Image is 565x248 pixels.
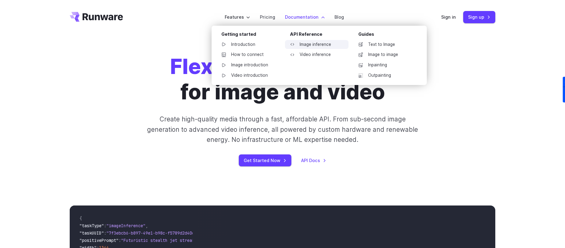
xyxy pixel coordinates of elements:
[285,50,349,59] a: Video inference
[221,31,280,40] div: Getting started
[106,223,146,228] span: "imageInference"
[216,50,280,59] a: How to connect
[353,61,417,70] a: Inpainting
[216,61,280,70] a: Image introduction
[334,13,344,20] a: Blog
[79,223,104,228] span: "taskType"
[358,31,417,40] div: Guides
[70,12,123,22] a: Go to /
[285,13,325,20] label: Documentation
[170,54,395,79] strong: Flexible generative AI
[239,154,291,166] a: Get Started Now
[285,40,349,49] a: Image inference
[353,50,417,59] a: Image to image
[441,13,456,20] a: Sign in
[79,216,82,221] span: {
[121,238,344,243] span: "Futuristic stealth jet streaking through a neon-lit cityscape with glowing purple exhaust"
[79,238,119,243] span: "positivePrompt"
[260,13,275,20] a: Pricing
[104,230,106,236] span: :
[146,114,419,145] p: Create high-quality media through a fast, affordable API. From sub-second image generation to adv...
[463,11,495,23] a: Sign up
[170,54,395,104] h1: for image and video
[216,40,280,49] a: Introduction
[146,223,148,228] span: ,
[353,71,417,80] a: Outpainting
[79,230,104,236] span: "taskUUID"
[353,40,417,49] a: Text to Image
[104,223,106,228] span: :
[225,13,250,20] label: Features
[290,31,349,40] div: API Reference
[216,71,280,80] a: Video introduction
[301,157,326,164] a: API Docs
[119,238,121,243] span: :
[106,230,199,236] span: "7f3ebcb6-b897-49e1-b98c-f5789d2d40d7"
